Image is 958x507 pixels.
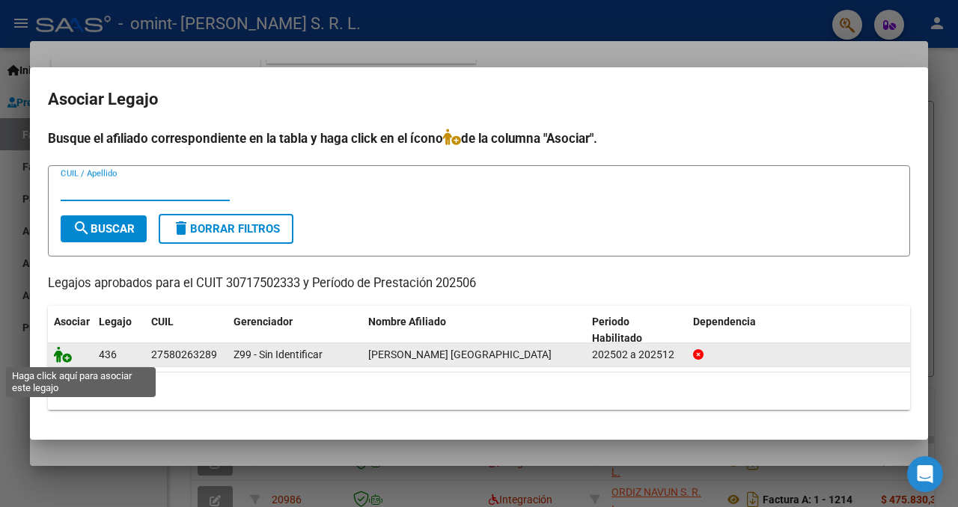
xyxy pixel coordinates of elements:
button: Buscar [61,215,147,242]
div: Open Intercom Messenger [907,456,943,492]
span: 436 [99,348,117,360]
datatable-header-cell: Asociar [48,306,93,355]
span: Buscar [73,222,135,236]
mat-icon: search [73,219,91,237]
mat-icon: delete [172,219,190,237]
datatable-header-cell: Nombre Afiliado [362,306,586,355]
datatable-header-cell: Periodo Habilitado [586,306,687,355]
h4: Busque el afiliado correspondiente en la tabla y haga click en el ícono de la columna "Asociar". [48,129,910,148]
datatable-header-cell: Legajo [93,306,145,355]
span: Nombre Afiliado [368,316,446,328]
span: Legajo [99,316,132,328]
span: ORTIZ MANSILLA ROMA [368,348,552,360]
span: Periodo Habilitado [592,316,642,345]
button: Borrar Filtros [159,214,293,244]
div: 1 registros [48,372,910,410]
datatable-header-cell: Gerenciador [228,306,362,355]
datatable-header-cell: Dependencia [687,306,911,355]
div: 27580263289 [151,346,217,363]
span: Dependencia [693,316,756,328]
span: Gerenciador [234,316,293,328]
span: Z99 - Sin Identificar [234,348,323,360]
datatable-header-cell: CUIL [145,306,228,355]
span: Asociar [54,316,90,328]
p: Legajos aprobados para el CUIT 30717502333 y Período de Prestación 202506 [48,274,910,293]
h2: Asociar Legajo [48,85,910,114]
div: 202502 a 202512 [592,346,681,363]
span: Borrar Filtros [172,222,280,236]
span: CUIL [151,316,174,328]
